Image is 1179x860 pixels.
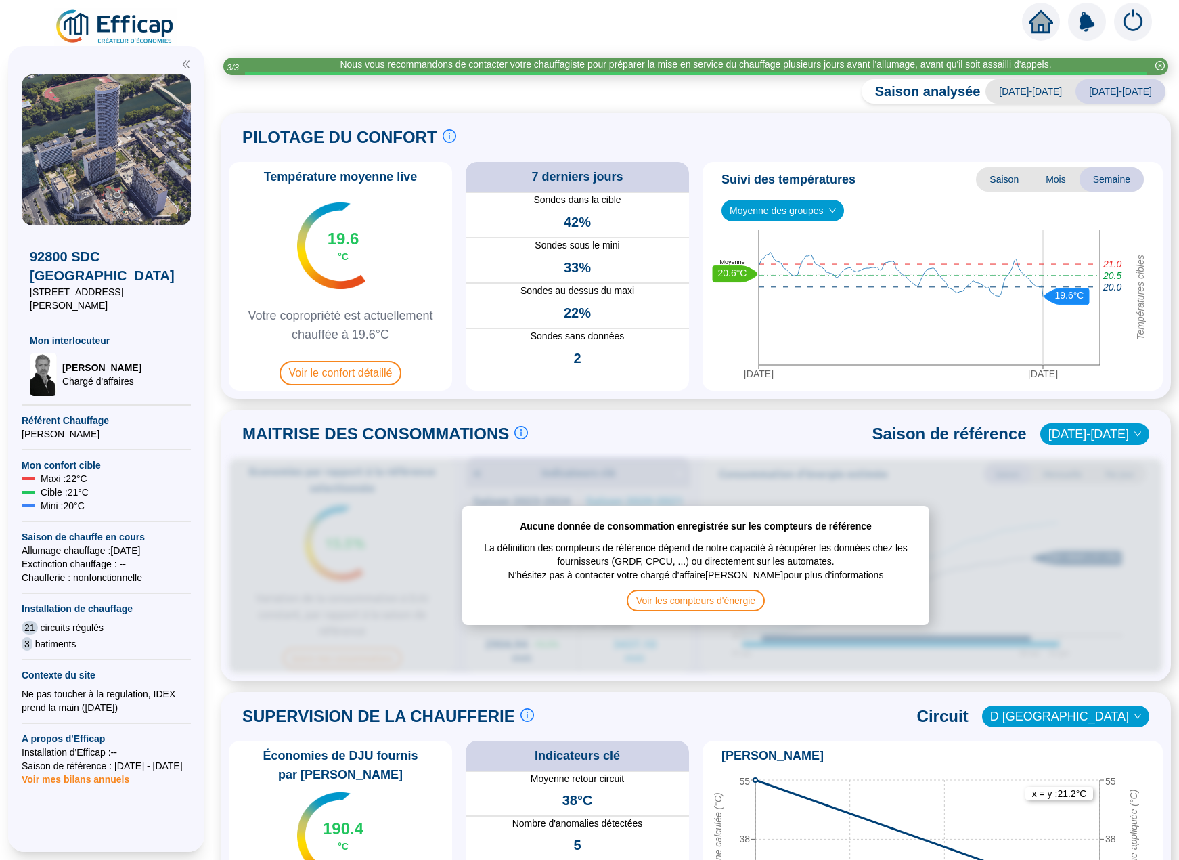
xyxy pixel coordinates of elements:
[1135,255,1146,340] tspan: Températures cibles
[30,285,183,312] span: [STREET_ADDRESS][PERSON_NAME]
[22,621,38,635] span: 21
[323,818,363,840] span: 190.4
[35,637,76,651] span: batiments
[41,486,89,499] span: Cible : 21 °C
[22,427,191,441] span: [PERSON_NAME]
[1048,424,1141,444] span: 2022-2023
[22,637,32,651] span: 3
[338,840,349,853] span: °C
[41,621,104,635] span: circuits régulés
[917,706,969,727] span: Circuit
[30,247,183,285] span: 92800 SDC [GEOGRAPHIC_DATA]
[22,530,191,544] span: Saison de chauffe en cours
[564,303,591,322] span: 22%
[535,746,620,765] span: Indicateurs clé
[54,8,177,46] img: efficap energie logo
[730,200,836,221] span: Moyenne des groupes
[1032,167,1080,192] span: Mois
[1155,61,1165,70] span: close-circle
[234,746,447,784] span: Économies de DJU fournis par [PERSON_NAME]
[242,706,515,727] span: SUPERVISION DE LA CHAUFFERIE
[466,817,689,830] span: Nombre d'anomalies détectées
[234,306,447,344] span: Votre copropriété est actuellement chauffée à 19.6°C
[1075,79,1165,104] span: [DATE]-[DATE]
[564,258,591,277] span: 33%
[22,458,191,472] span: Mon confort cible
[531,167,623,186] span: 7 derniers jours
[22,668,191,682] span: Contexte du site
[297,202,365,289] img: indicateur températures
[22,544,191,557] span: Allumage chauffage : [DATE]
[828,207,837,215] span: down
[573,836,581,855] span: 5
[520,519,872,533] span: Aucune donnée de consommation enregistrée sur les compteurs de référence
[466,329,689,343] span: Sondes sans données
[227,62,239,72] i: 3 / 3
[976,167,1032,192] span: Saison
[1068,3,1106,41] img: alerts
[508,568,884,590] span: N'hésitez pas à contacter votre chargé d'affaire [PERSON_NAME] pour plus d'informations
[466,238,689,253] span: Sondes sous le mini
[22,571,191,584] span: Chaufferie : non fonctionnelle
[22,732,191,746] span: A propos d'Efficap
[739,834,750,845] tspan: 38
[466,193,689,207] span: Sondes dans la cible
[721,170,855,189] span: Suivi des températures
[1080,167,1144,192] span: Semaine
[340,58,1051,72] div: Nous vous recommandons de contacter votre chauffagiste pour préparer la mise en service du chauff...
[1134,430,1142,438] span: down
[564,213,591,232] span: 42%
[872,423,1027,445] span: Saison de référence
[22,687,191,714] div: Ne pas toucher à la regulation, IDEX prend la main ([DATE])
[562,791,593,810] span: 38°C
[627,590,765,611] span: Voir les compteurs d'énergie
[328,228,359,250] span: 19.6
[476,533,916,568] span: La définition des compteurs de référence dépend de notre capacité à récupérer les données chez le...
[466,284,689,298] span: Sondes au dessus du maxi
[443,129,456,143] span: info-circle
[338,250,349,263] span: °C
[721,746,824,765] span: [PERSON_NAME]
[256,167,426,186] span: Température moyenne live
[41,472,87,486] span: Maxi : 22 °C
[22,766,129,785] span: Voir mes bilans annuels
[62,374,141,388] span: Chargé d'affaires
[1103,259,1121,270] tspan: 21.0
[22,759,191,773] span: Saison de référence : [DATE] - [DATE]
[280,361,402,385] span: Voir le confort détaillé
[990,706,1141,727] span: D Pacifique Nord
[466,772,689,786] span: Moyenne retour circuit
[22,557,191,571] span: Exctinction chauffage : --
[1029,9,1053,34] span: home
[718,267,747,278] text: 20.6°C
[22,746,191,759] span: Installation d'Efficap : --
[1103,281,1121,292] tspan: 20.0
[1028,368,1058,379] tspan: [DATE]
[1105,834,1116,845] tspan: 38
[181,60,191,69] span: double-left
[30,334,183,347] span: Mon interlocuteur
[514,426,528,439] span: info-circle
[41,499,85,513] span: Mini : 20 °C
[22,602,191,616] span: Installation de chauffage
[573,349,581,368] span: 2
[1114,3,1152,41] img: alerts
[62,361,141,374] span: [PERSON_NAME]
[744,368,774,379] tspan: [DATE]
[1055,290,1084,301] text: 19.6°C
[719,258,744,265] text: Moyenne
[22,414,191,427] span: Référent Chauffage
[520,708,534,722] span: info-circle
[985,79,1075,104] span: [DATE]-[DATE]
[242,423,509,445] span: MAITRISE DES CONSOMMATIONS
[862,82,981,101] span: Saison analysée
[1105,776,1116,787] tspan: 55
[1103,270,1121,281] tspan: 20.5
[1032,788,1087,799] text: x = y : 21.2 °C
[1134,712,1142,721] span: down
[242,127,437,148] span: PILOTAGE DU CONFORT
[30,353,57,396] img: Chargé d'affaires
